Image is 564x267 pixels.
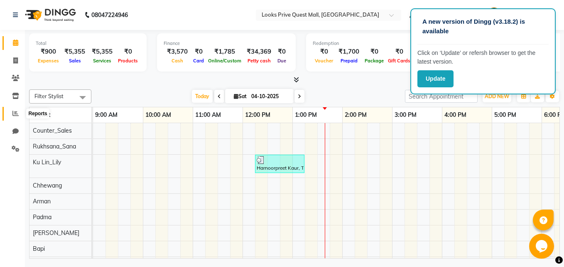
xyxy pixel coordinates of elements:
span: ADD NEW [485,93,509,99]
div: ₹0 [275,47,289,57]
a: 3:00 PM [392,109,419,121]
span: Petty cash [245,58,273,64]
span: Package [363,58,386,64]
div: ₹0 [116,47,140,57]
button: Update [417,70,454,87]
div: Reports [26,109,49,119]
span: Card [191,58,206,64]
span: Filter Stylist [34,93,64,99]
div: ₹5,355 [61,47,88,57]
img: logo [21,3,78,27]
span: Chhewang [33,182,62,189]
span: Padma [33,213,51,221]
span: Sat [232,93,249,99]
span: Due [275,58,288,64]
div: ₹0 [363,47,386,57]
span: Prepaid [338,58,360,64]
span: Voucher [313,58,335,64]
span: Ku Lin_Lily [33,158,61,166]
a: 12:00 PM [243,109,272,121]
span: Gift Cards [386,58,412,64]
span: Sales [67,58,83,64]
div: ₹3,570 [164,47,191,57]
span: Rukhsana_Sana [33,143,76,150]
p: A new version of Dingg (v3.18.2) is available [422,17,544,36]
input: 2025-10-04 [249,90,290,103]
b: 08047224946 [91,3,128,27]
a: 9:00 AM [93,109,120,121]
span: Counter_Sales [33,127,72,134]
span: Bapi [33,245,45,252]
a: 5:00 PM [492,109,518,121]
span: Expenses [36,58,61,64]
iframe: chat widget [529,234,556,259]
div: ₹0 [313,47,335,57]
span: Arman [33,198,51,205]
div: ₹34,369 [243,47,275,57]
div: ₹900 [36,47,61,57]
div: Total [36,40,140,47]
span: [PERSON_NAME] [33,229,79,237]
div: ₹1,785 [206,47,243,57]
div: Harnoorpreet Kaur, TK03, 12:15 PM-01:15 PM, Blow Dry Sr. Stylist(F)* (₹1500) [256,156,304,172]
span: Cash [169,58,185,64]
span: Services [91,58,113,64]
span: Products [116,58,140,64]
div: Redemption [313,40,431,47]
span: Online/Custom [206,58,243,64]
a: 11:00 AM [193,109,223,121]
a: 4:00 PM [442,109,468,121]
a: 10:00 AM [143,109,173,121]
input: Search Appointment [405,90,478,103]
div: Finance [164,40,289,47]
span: Today [192,90,213,103]
button: ADD NEW [483,91,511,102]
a: 2:00 PM [343,109,369,121]
div: ₹5,355 [88,47,116,57]
div: ₹0 [386,47,412,57]
p: Click on ‘Update’ or refersh browser to get the latest version. [417,49,549,66]
img: Shashimaa Inc. [487,7,501,22]
a: 1:00 PM [293,109,319,121]
div: ₹1,700 [335,47,363,57]
div: ₹0 [191,47,206,57]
